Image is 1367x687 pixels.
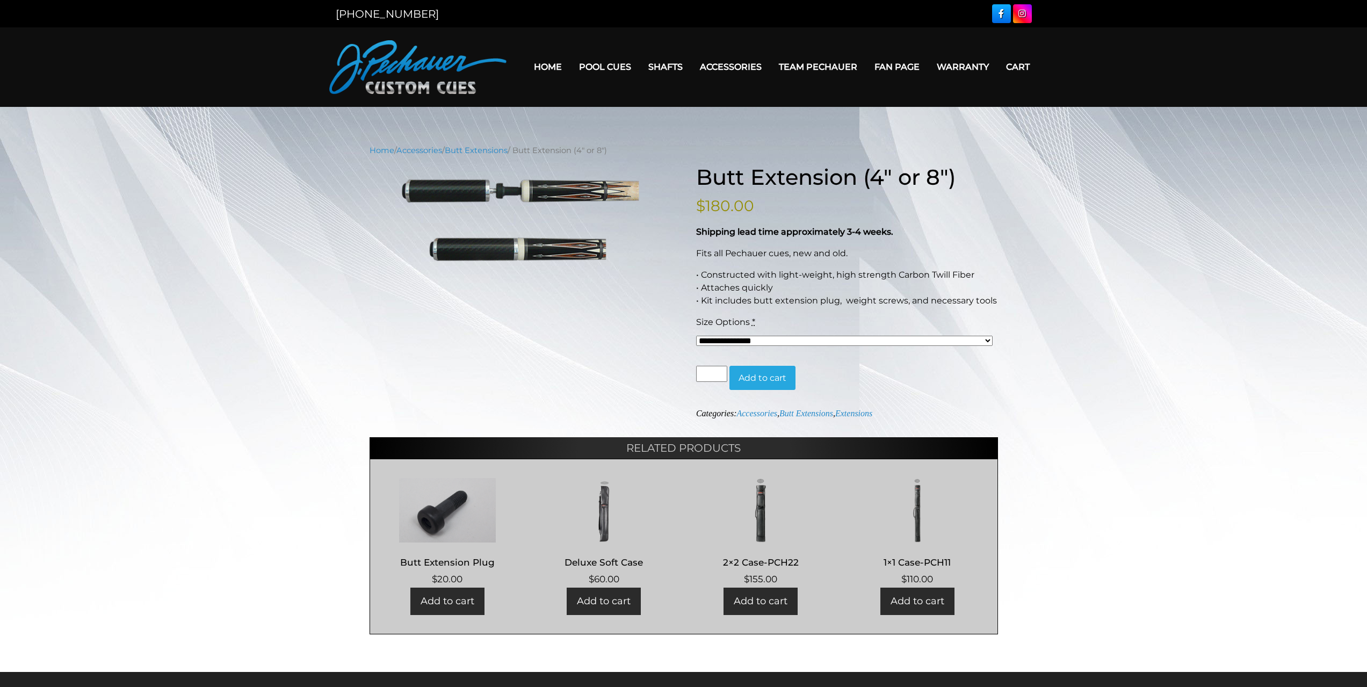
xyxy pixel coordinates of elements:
h1: Butt Extension (4″ or 8″) [696,164,998,190]
a: Add to cart: “2x2 Case-PCH22” [724,588,798,615]
span: Categories: , , [696,409,872,418]
a: Extensions [835,409,872,418]
abbr: required [752,317,755,327]
a: Add to cart: “Deluxe Soft Case” [567,588,641,615]
span: $ [901,574,907,584]
a: Fan Page [866,53,928,81]
span: $ [589,574,594,584]
h2: Butt Extension Plug [381,552,515,572]
input: Product quantity [696,366,727,382]
span: Size Options [696,317,750,327]
a: Accessories [691,53,770,81]
a: Home [370,146,394,155]
img: Pechauer Custom Cues [329,40,507,94]
a: 1×1 Case-PCH11 $110.00 [850,478,984,586]
button: Add to cart [729,366,795,390]
h2: 1×1 Case-PCH11 [850,552,984,572]
a: Home [525,53,570,81]
a: Butt Extensions [445,146,508,155]
a: Pool Cues [570,53,640,81]
h2: Deluxe Soft Case [537,552,671,572]
span: $ [432,574,437,584]
bdi: 60.00 [589,574,619,584]
a: Team Pechauer [770,53,866,81]
img: Deluxe Soft Case [537,478,671,543]
strong: Shipping lead time approximately 3-4 weeks. [696,227,893,237]
a: Add to cart: “1x1 Case-PCH11” [880,588,954,615]
bdi: 110.00 [901,574,933,584]
a: 2×2 Case-PCH22 $155.00 [694,478,828,586]
img: 1x1 Case-PCH11 [850,478,984,543]
a: Accessories [736,409,777,418]
a: [PHONE_NUMBER] [336,8,439,20]
a: Cart [997,53,1038,81]
a: Accessories [396,146,442,155]
img: Butt Extension Plug [381,478,515,543]
a: Butt Extension Plug $20.00 [381,478,515,586]
img: 2x2 Case-PCH22 [694,478,828,543]
a: Butt Extensions [779,409,833,418]
a: Deluxe Soft Case $60.00 [537,478,671,586]
span: $ [696,197,705,215]
bdi: 155.00 [744,574,777,584]
a: Shafts [640,53,691,81]
h2: 2×2 Case-PCH22 [694,552,828,572]
h2: Related products [370,437,998,459]
img: 822-Butt-Extension4.png [370,178,671,262]
span: $ [744,574,749,584]
a: Add to cart: “Butt Extension Plug” [410,588,484,615]
a: Warranty [928,53,997,81]
p: Fits all Pechauer cues, new and old. [696,247,998,260]
p: • Constructed with light-weight, high strength Carbon Twill Fiber • Attaches quickly • Kit includ... [696,269,998,307]
nav: Breadcrumb [370,144,998,156]
bdi: 20.00 [432,574,462,584]
bdi: 180.00 [696,197,754,215]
